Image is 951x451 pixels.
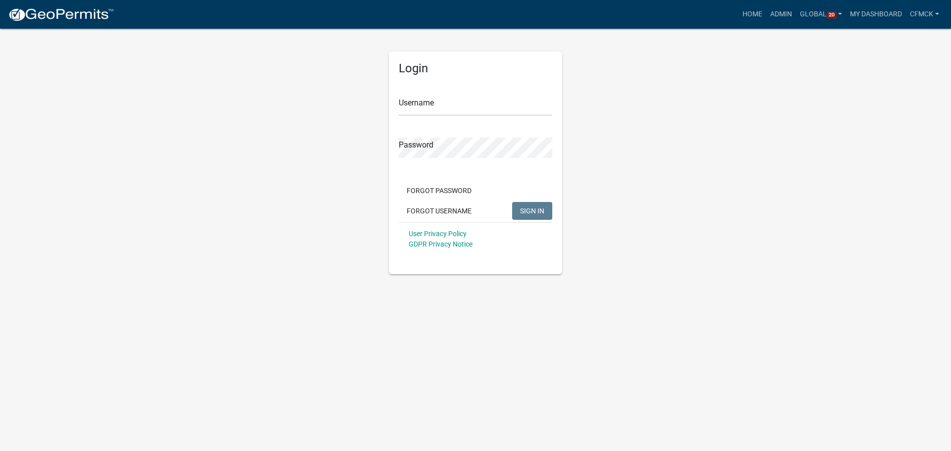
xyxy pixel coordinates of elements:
[846,5,906,24] a: My Dashboard
[399,202,479,220] button: Forgot Username
[766,5,796,24] a: Admin
[906,5,943,24] a: CFMCK
[520,206,544,214] span: SIGN IN
[827,11,837,19] span: 20
[399,182,479,200] button: Forgot Password
[409,240,473,248] a: GDPR Privacy Notice
[409,230,467,238] a: User Privacy Policy
[512,202,552,220] button: SIGN IN
[739,5,766,24] a: Home
[399,61,552,76] h5: Login
[796,5,846,24] a: Global20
